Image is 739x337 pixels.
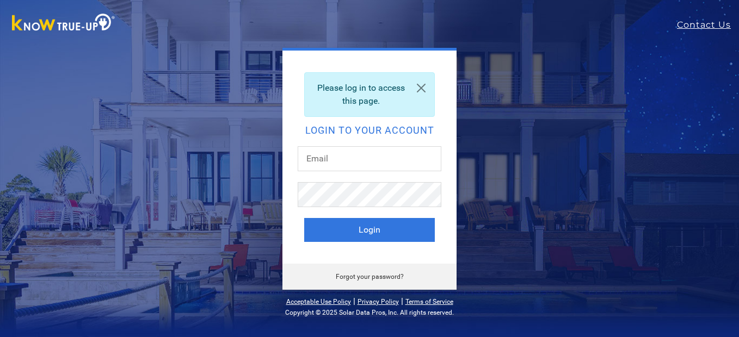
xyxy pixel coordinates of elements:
span: | [401,296,403,306]
img: Know True-Up [7,11,121,36]
a: Forgot your password? [336,273,404,280]
span: | [353,296,355,306]
button: Login [304,218,435,242]
a: Terms of Service [405,298,453,305]
a: Acceptable Use Policy [286,298,351,305]
div: Please log in to access this page. [304,72,435,117]
input: Email [298,146,441,171]
h2: Login to your account [304,126,435,135]
a: Contact Us [677,18,739,32]
a: Close [408,73,434,103]
a: Privacy Policy [358,298,399,305]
